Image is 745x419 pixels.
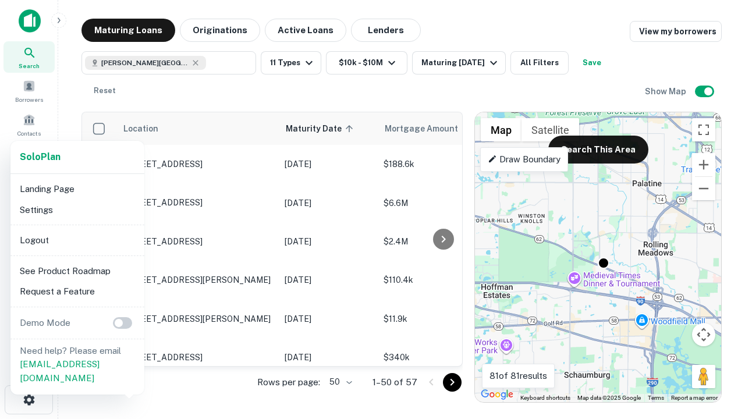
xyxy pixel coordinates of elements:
[15,179,140,200] li: Landing Page
[20,359,100,383] a: [EMAIL_ADDRESS][DOMAIN_NAME]
[15,230,140,251] li: Logout
[15,316,75,330] p: Demo Mode
[15,261,140,282] li: See Product Roadmap
[20,151,61,162] strong: Solo Plan
[20,344,135,385] p: Need help? Please email
[687,289,745,345] iframe: Chat Widget
[15,200,140,221] li: Settings
[20,150,61,164] a: SoloPlan
[15,281,140,302] li: Request a Feature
